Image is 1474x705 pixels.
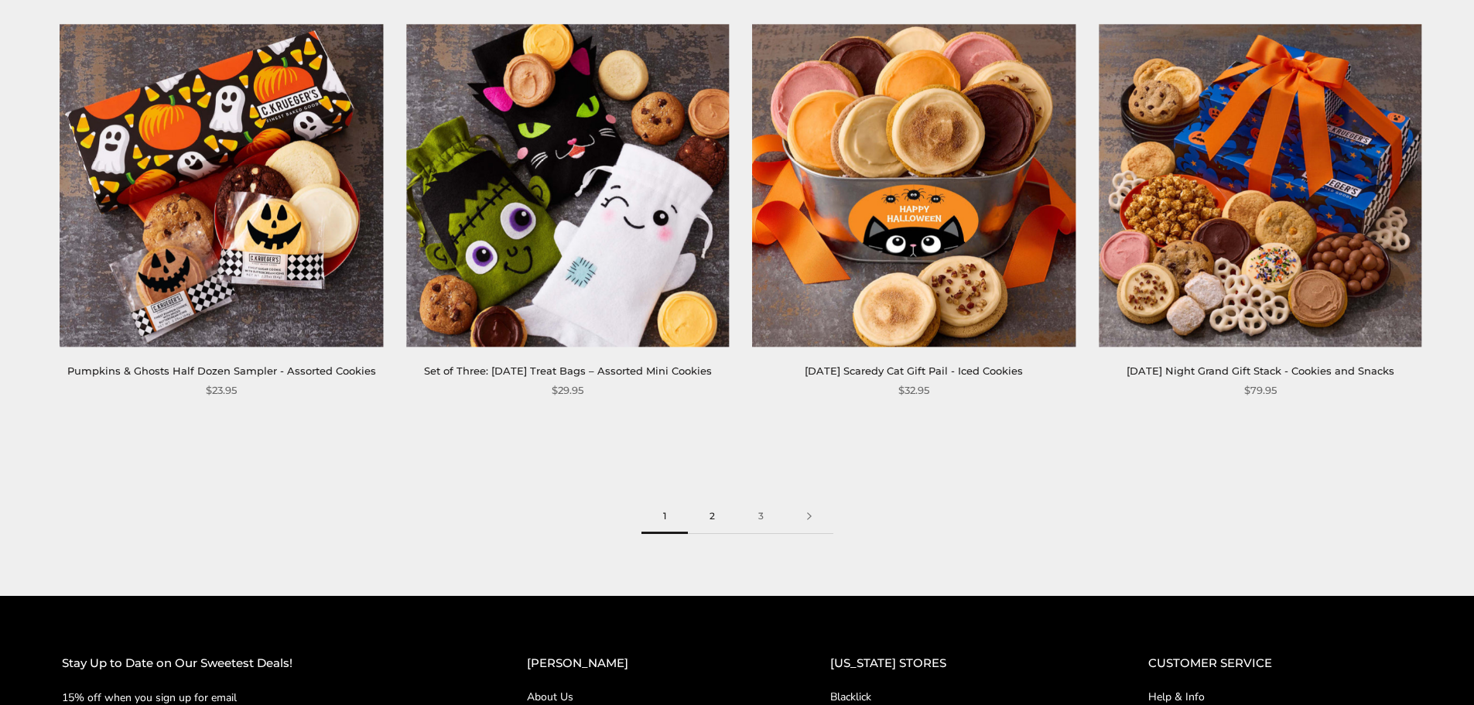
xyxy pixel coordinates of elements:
[206,382,237,399] span: $23.95
[67,364,376,377] a: Pumpkins & Ghosts Half Dozen Sampler - Assorted Cookies
[1148,689,1412,705] a: Help & Info
[552,382,583,399] span: $29.95
[1127,364,1394,377] a: [DATE] Night Grand Gift Stack - Cookies and Snacks
[688,499,737,534] a: 2
[1244,382,1277,399] span: $79.95
[527,689,768,705] a: About Us
[1148,654,1412,673] h2: CUSTOMER SERVICE
[805,364,1023,377] a: [DATE] Scaredy Cat Gift Pail - Iced Cookies
[1099,24,1421,347] img: Halloween Night Grand Gift Stack - Cookies and Snacks
[737,499,785,534] a: 3
[406,24,729,347] img: Set of Three: Halloween Treat Bags – Assorted Mini Cookies
[60,24,383,347] img: Pumpkins & Ghosts Half Dozen Sampler - Assorted Cookies
[830,689,1086,705] a: Blacklick
[785,499,833,534] a: Next page
[753,24,1076,347] img: Halloween Scaredy Cat Gift Pail - Iced Cookies
[62,654,465,673] h2: Stay Up to Date on Our Sweetest Deals!
[830,654,1086,673] h2: [US_STATE] STORES
[424,364,712,377] a: Set of Three: [DATE] Treat Bags – Assorted Mini Cookies
[641,499,688,534] span: 1
[12,646,160,693] iframe: Sign Up via Text for Offers
[898,382,929,399] span: $32.95
[527,654,768,673] h2: [PERSON_NAME]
